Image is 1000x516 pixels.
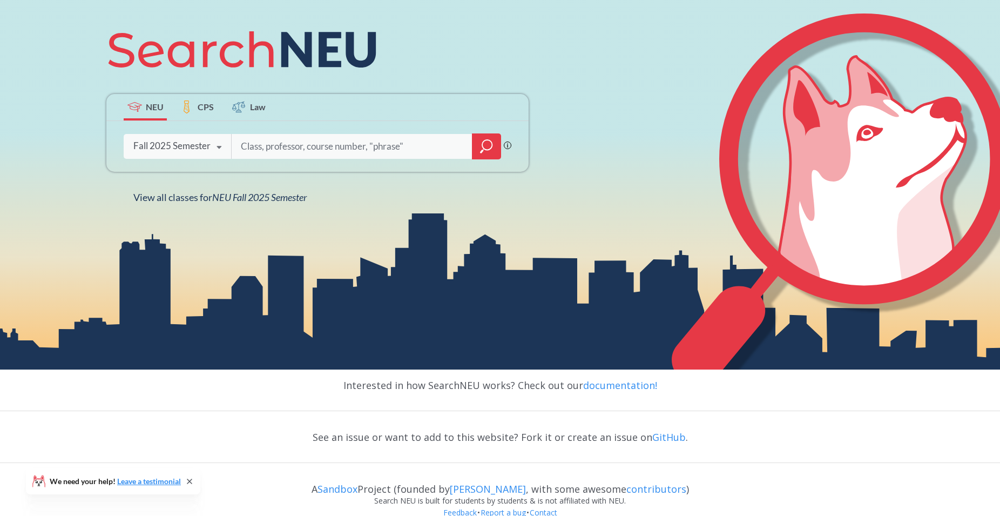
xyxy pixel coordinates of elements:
a: contributors [626,483,686,495]
a: GitHub [652,431,686,444]
span: NEU Fall 2025 Semester [212,191,307,203]
div: magnifying glass [472,133,501,159]
svg: magnifying glass [480,139,493,154]
div: Fall 2025 Semester [133,140,211,152]
a: [PERSON_NAME] [450,483,526,495]
input: Class, professor, course number, "phrase" [240,135,464,158]
span: CPS [198,100,214,113]
span: NEU [146,100,164,113]
a: Sandbox [317,483,357,495]
span: Law [250,100,266,113]
a: documentation! [583,379,657,392]
span: View all classes for [133,191,307,203]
